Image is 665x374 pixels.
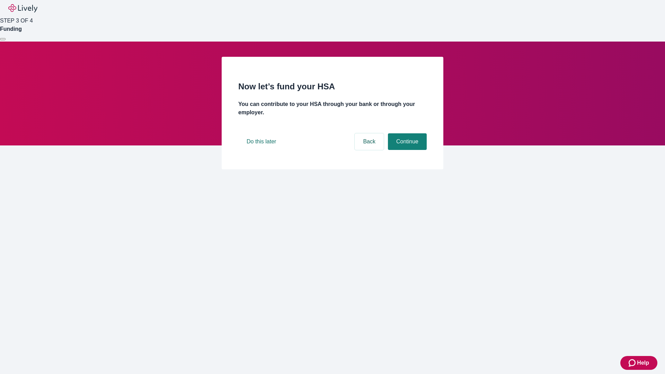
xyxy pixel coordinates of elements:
[8,4,37,12] img: Lively
[238,100,427,117] h4: You can contribute to your HSA through your bank or through your employer.
[238,80,427,93] h2: Now let’s fund your HSA
[620,356,657,370] button: Zendesk support iconHelp
[355,133,384,150] button: Back
[388,133,427,150] button: Continue
[637,359,649,367] span: Help
[629,359,637,367] svg: Zendesk support icon
[238,133,284,150] button: Do this later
